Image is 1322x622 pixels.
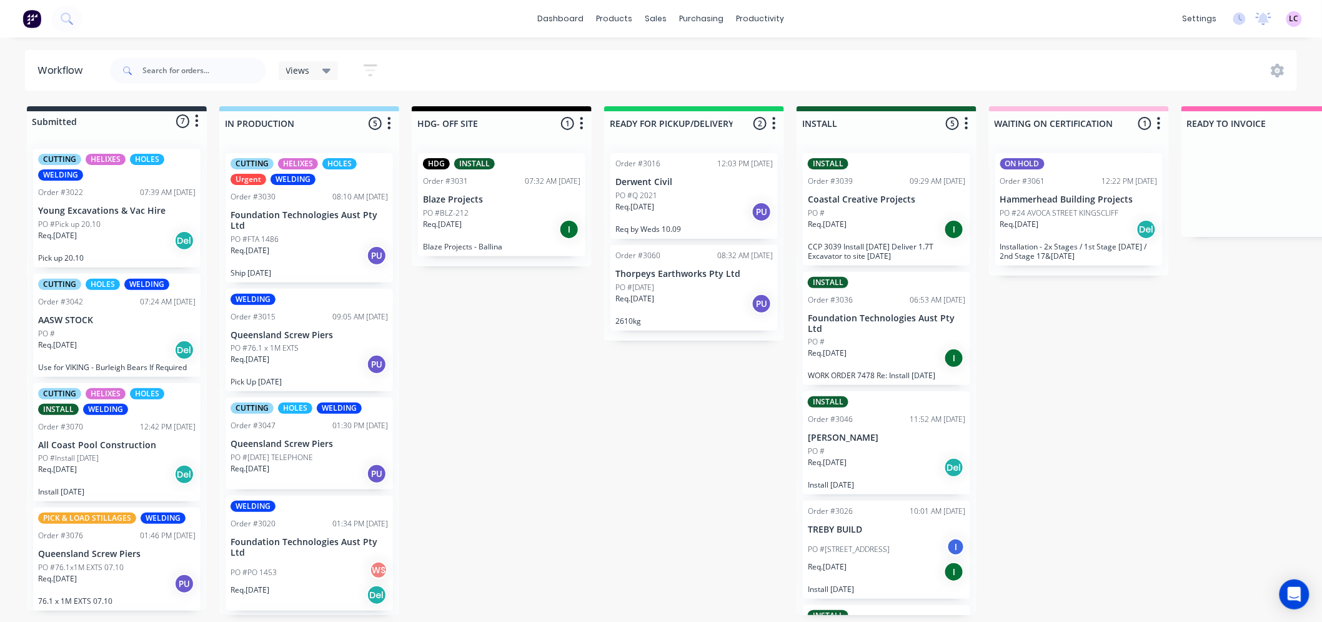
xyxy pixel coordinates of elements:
div: 09:29 AM [DATE] [910,176,965,187]
div: Order #3076 [38,530,83,541]
div: Order #306008:32 AM [DATE]Thorpeys Earthworks Pty LtdPO #[DATE]Req.[DATE]PU2610kg [610,245,778,331]
div: WELDINGOrder #302001:34 PM [DATE]Foundation Technologies Aust Pty LtdPO #PO 1453WSReq.[DATE]Del [226,496,393,611]
div: Urgent [231,174,266,185]
p: Pick up 20.10 [38,253,196,263]
p: Foundation Technologies Aust Pty Ltd [231,210,388,231]
div: Del [1136,219,1156,239]
img: Factory [22,9,41,28]
div: Order #3046 [808,414,853,425]
div: Order #301612:03 PM [DATE]Derwent CivilPO #Q 2021Req.[DATE]PUReq by Weds 10.09 [610,153,778,239]
p: TREBY BUILD [808,524,965,535]
p: Req. [DATE] [231,584,269,596]
p: Derwent Civil [615,177,773,188]
p: 76.1 x 1M EXTS 07.10 [38,596,196,606]
div: INSTALL [808,610,848,621]
p: Req by Weds 10.09 [615,224,773,234]
div: Order #3030 [231,191,276,203]
div: PU [752,202,772,222]
p: Req. [DATE] [231,463,269,474]
p: Blaze Projects [423,194,580,205]
div: HOLES [130,388,164,399]
div: CUTTINGHOLESWELDINGOrder #304701:30 PM [DATE]Queensland Screw PiersPO #[DATE] TELEPHONEReq.[DATE]PU [226,398,393,489]
span: Views [286,64,310,77]
p: PO # [808,446,825,457]
p: PO #Install [DATE] [38,453,99,464]
div: HELIXES [86,154,126,165]
div: WELDING [271,174,316,185]
div: HDGINSTALLOrder #303107:32 AM [DATE]Blaze ProjectsPO #BLZ-212Req.[DATE]IBlaze Projects - Ballina [418,153,585,256]
p: PO #Q 2021 [615,190,657,201]
div: INSTALL [454,158,495,169]
p: Thorpeys Earthworks Pty Ltd [615,269,773,279]
div: HDG [423,158,450,169]
p: Pick Up [DATE] [231,377,388,386]
div: Del [174,231,194,251]
div: 01:34 PM [DATE] [332,518,388,529]
div: I [944,348,964,368]
div: HELIXES [278,158,318,169]
div: productivity [730,9,791,28]
div: INSTALLOrder #304611:52 AM [DATE][PERSON_NAME]PO #Req.[DATE]DelInstall [DATE] [803,391,970,494]
input: Search for orders... [142,58,266,83]
div: HOLES [86,279,120,290]
div: Order #302610:01 AM [DATE]TREBY BUILDPO #[STREET_ADDRESS]IReq.[DATE]IInstall [DATE] [803,501,970,599]
div: 07:24 AM [DATE] [140,296,196,308]
div: 12:22 PM [DATE] [1102,176,1158,187]
div: Workflow [37,63,89,78]
div: I [559,219,579,239]
p: Foundation Technologies Aust Pty Ltd [808,313,965,334]
div: WS [369,561,388,579]
div: 01:30 PM [DATE] [332,420,388,431]
div: 09:05 AM [DATE] [332,311,388,323]
p: Req. [DATE] [38,339,77,351]
p: PO #FTA 1486 [231,234,279,245]
div: Del [174,464,194,484]
div: CUTTING [231,158,274,169]
div: 01:46 PM [DATE] [140,530,196,541]
div: CUTTINGHOLESWELDINGOrder #304207:24 AM [DATE]AASW STOCKPO #Req.[DATE]DelUse for VIKING - Burleigh... [33,274,201,377]
p: Req. [DATE] [1000,219,1039,230]
span: LC [1290,13,1299,24]
div: INSTALLOrder #303909:29 AM [DATE]Coastal Creative ProjectsPO #Req.[DATE]ICCP 3039 Install [DATE] ... [803,153,970,266]
p: Installation - 2x Stages / 1st Stage [DATE] / 2nd Stage 17&[DATE] [1000,242,1158,261]
div: WELDING [38,169,83,181]
p: PO #24 AVOCA STREET KINGSCLIFF [1000,208,1119,219]
div: Order #3060 [615,250,660,261]
p: Hammerhead Building Projects [1000,194,1158,205]
div: Order #3036 [808,294,853,306]
p: PO #PO 1453 [231,567,277,578]
div: I [944,219,964,239]
div: PU [174,574,194,594]
div: CUTTING [231,403,274,414]
p: Req. [DATE] [231,354,269,365]
p: PO # [808,336,825,348]
div: HOLES [130,154,164,165]
div: I [944,562,964,582]
p: 2610kg [615,316,773,326]
div: CUTTING [38,388,81,399]
p: Use for VIKING - Burleigh Bears If Required [38,363,196,372]
div: INSTALLOrder #303606:53 AM [DATE]Foundation Technologies Aust Pty LtdPO #Req.[DATE]IWORK ORDER 74... [803,272,970,386]
div: Order #3016 [615,158,660,169]
p: Req. [DATE] [615,201,654,213]
div: Order #3022 [38,187,83,198]
div: Order #3070 [38,421,83,433]
div: products [590,9,639,28]
div: INSTALL [808,158,848,169]
p: Blaze Projects - Ballina [423,242,580,251]
div: WELDING [231,501,276,512]
p: PO #[DATE] TELEPHONE [231,452,313,463]
div: CUTTINGHELIXESHOLESWELDINGOrder #302207:39 AM [DATE]Young Excavations & Vac HirePO #Pick up 20.10... [33,149,201,268]
div: Order #3031 [423,176,468,187]
div: 11:52 AM [DATE] [910,414,965,425]
div: INSTALL [38,404,79,415]
div: WELDING [231,294,276,305]
div: CUTTINGHELIXESHOLESUrgentWELDINGOrder #303008:10 AM [DATE]Foundation Technologies Aust Pty LtdPO ... [226,153,393,283]
p: Req. [DATE] [808,561,847,573]
p: Req. [DATE] [423,219,462,230]
div: Del [174,340,194,360]
p: PO # [38,328,55,339]
div: Order #3026 [808,506,853,517]
div: Order #3047 [231,420,276,431]
p: [PERSON_NAME] [808,433,965,443]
